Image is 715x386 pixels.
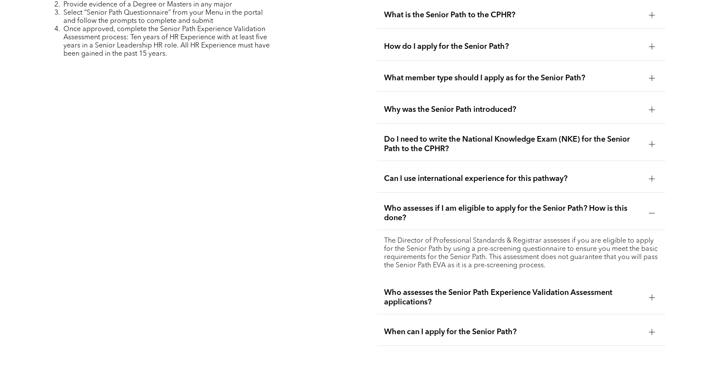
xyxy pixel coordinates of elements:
span: Once approved, complete the Senior Path Experience Validation Assessment process: Ten years of HR... [63,26,270,57]
span: Can I use international experience for this pathway? [384,174,642,184]
span: When can I apply for the Senior Path? [384,327,642,337]
span: Who assesses the Senior Path Experience Validation Assessment applications? [384,288,642,307]
span: What member type should I apply as for the Senior Path? [384,73,642,83]
span: How do I apply for the Senior Path? [384,42,642,51]
span: Who assesses if I am eligible to apply for the Senior Path? How is this done? [384,204,642,223]
span: What is the Senior Path to the CPHR? [384,10,642,20]
span: Do I need to write the National Knowledge Exam (NKE) for the Senior Path to the CPHR? [384,135,642,154]
span: Select “Senior Path Questionnaire” from your Menu in the portal and follow the prompts to complet... [63,9,263,25]
span: Provide evidence of a Degree or Masters in any major [63,1,232,8]
p: The Director of Professional Standards & Registrar assesses if you are eligible to apply for the ... [384,237,658,270]
span: Why was the Senior Path introduced? [384,105,642,114]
